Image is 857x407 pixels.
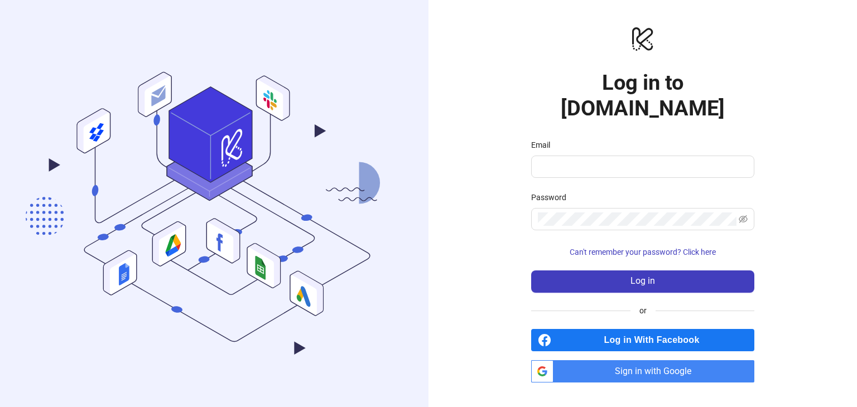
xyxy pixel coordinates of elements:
a: Sign in with Google [531,360,754,382]
span: Log in With Facebook [556,329,754,351]
span: Log in [630,276,655,286]
span: Sign in with Google [558,360,754,382]
button: Can't remember your password? Click here [531,244,754,261]
a: Log in With Facebook [531,329,754,351]
input: Password [538,212,736,226]
a: Can't remember your password? Click here [531,248,754,256]
h1: Log in to [DOMAIN_NAME] [531,70,754,121]
button: Log in [531,270,754,293]
label: Password [531,191,574,203]
input: Email [538,160,745,173]
label: Email [531,139,557,151]
span: eye-invisible [739,215,748,224]
span: Can't remember your password? Click here [570,248,716,256]
span: or [630,304,656,317]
